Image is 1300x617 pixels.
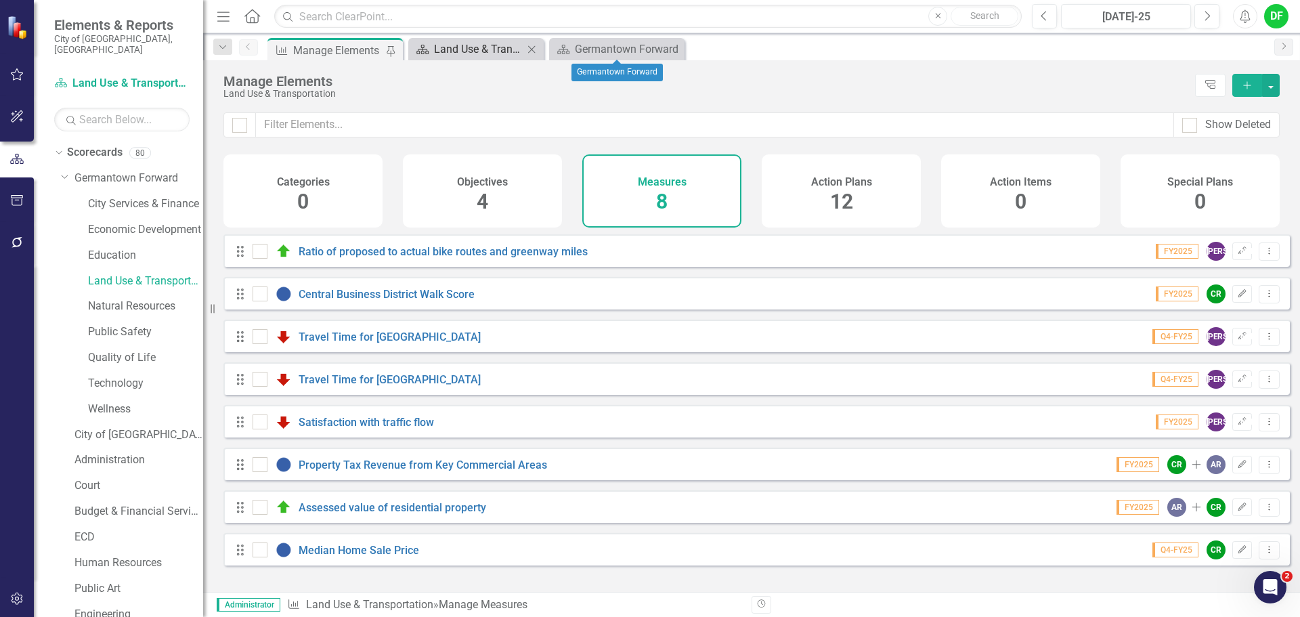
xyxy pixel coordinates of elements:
span: Q4-FY25 [1152,542,1198,557]
div: Germantown Forward [575,41,681,58]
span: 0 [1015,190,1026,213]
span: Administrator [217,598,280,612]
a: Assessed value of residential property [299,501,486,514]
span: FY2025 [1117,500,1159,515]
a: Land Use & Transportation [306,598,433,611]
div: Germantown Forward [571,64,663,81]
iframe: Intercom live chat [1254,571,1286,603]
span: Search [970,10,999,21]
a: Education [88,248,203,263]
div: Land Use & Transportation [223,89,1188,99]
span: 0 [297,190,309,213]
input: Filter Elements... [255,112,1174,137]
a: Travel Time for [GEOGRAPHIC_DATA] [299,331,481,343]
a: Public Safety [88,324,203,340]
a: Travel Time for [GEOGRAPHIC_DATA] [299,373,481,386]
span: 2 [1282,571,1293,582]
img: On Target [276,499,292,515]
img: Below Plan [276,414,292,430]
a: Human Resources [74,555,203,571]
span: FY2025 [1156,286,1198,301]
a: Budget & Financial Services [74,504,203,519]
div: AR [1167,498,1186,517]
img: On Target [276,243,292,259]
input: Search Below... [54,108,190,131]
a: City of [GEOGRAPHIC_DATA] [74,427,203,443]
a: Economic Development [88,222,203,238]
div: Land Use & Transportation [434,41,523,58]
img: Below Plan [276,371,292,387]
h4: Categories [277,176,330,188]
span: Q4-FY25 [1152,329,1198,344]
button: DF [1264,4,1288,28]
div: Manage Elements [223,74,1188,89]
a: Central Business District Walk Score [299,288,475,301]
a: Scorecards [67,145,123,161]
span: Q4-FY25 [1152,372,1198,387]
h4: Action Items [990,176,1052,188]
span: 0 [1194,190,1206,213]
div: [PERSON_NAME] [1207,412,1226,431]
div: CR [1207,498,1226,517]
button: [DATE]-25 [1061,4,1191,28]
h4: Action Plans [811,176,872,188]
div: [PERSON_NAME] [1207,370,1226,389]
div: CR [1167,455,1186,474]
img: No Information [276,456,292,473]
a: Land Use & Transportation [54,76,190,91]
span: FY2025 [1156,414,1198,429]
a: Property Tax Revenue from Key Commercial Areas [299,459,547,471]
a: Court [74,478,203,494]
div: Show Deleted [1205,117,1271,133]
div: [PERSON_NAME] [1207,242,1226,261]
img: ClearPoint Strategy [5,14,31,40]
a: Technology [88,376,203,391]
a: ECD [74,530,203,545]
div: [PERSON_NAME] [1207,327,1226,346]
a: Land Use & Transportation [88,274,203,289]
span: FY2025 [1156,244,1198,259]
span: FY2025 [1117,457,1159,472]
h4: Special Plans [1167,176,1233,188]
a: Germantown Forward [74,171,203,186]
a: Ratio of proposed to actual bike routes and greenway miles [299,245,588,258]
img: No Information [276,542,292,558]
a: Wellness [88,402,203,417]
a: Germantown Forward [552,41,681,58]
input: Search ClearPoint... [274,5,1022,28]
div: » Manage Measures [287,597,741,613]
h4: Objectives [457,176,508,188]
a: Public Art [74,581,203,597]
button: Search [951,7,1018,26]
div: 80 [129,147,151,158]
small: City of [GEOGRAPHIC_DATA], [GEOGRAPHIC_DATA] [54,33,190,56]
a: Median Home Sale Price [299,544,419,557]
span: 4 [477,190,488,213]
img: Below Plan [276,328,292,345]
div: Manage Elements [293,42,383,59]
a: Satisfaction with traffic flow [299,416,434,429]
div: CR [1207,540,1226,559]
a: Natural Resources [88,299,203,314]
a: City Services & Finance [88,196,203,212]
div: [DATE]-25 [1066,9,1186,25]
div: AR [1207,455,1226,474]
span: Elements & Reports [54,17,190,33]
span: 8 [656,190,668,213]
div: CR [1207,284,1226,303]
a: Administration [74,452,203,468]
span: 12 [830,190,853,213]
img: No Information [276,286,292,302]
a: Land Use & Transportation [412,41,523,58]
a: Quality of Life [88,350,203,366]
h4: Measures [638,176,687,188]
